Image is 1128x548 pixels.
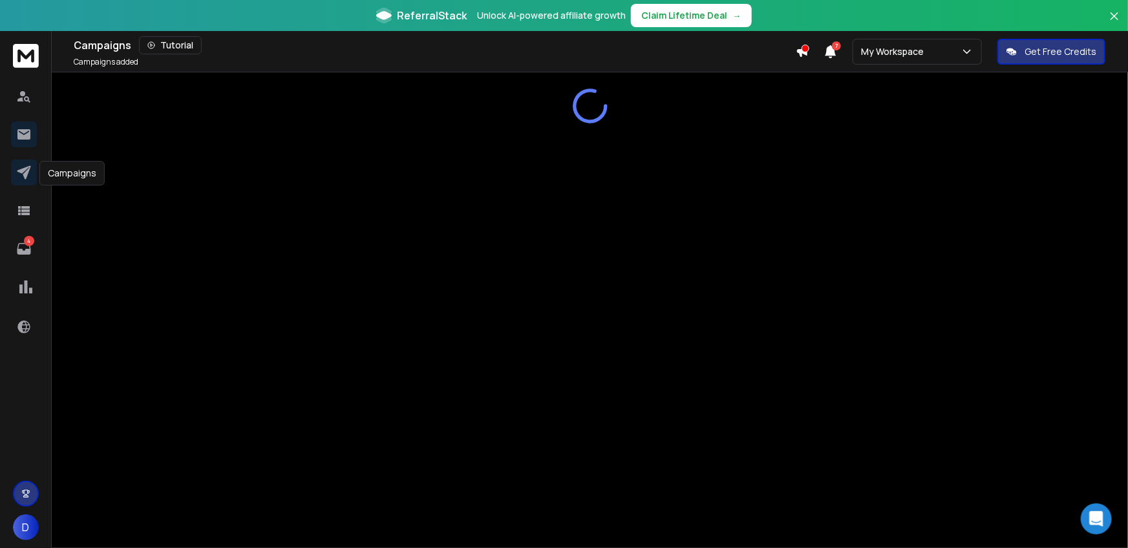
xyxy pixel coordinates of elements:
button: Get Free Credits [997,39,1105,65]
div: Open Intercom Messenger [1081,503,1112,534]
button: Tutorial [139,36,202,54]
span: → [732,9,741,22]
span: 7 [832,41,841,50]
button: Claim Lifetime Deal→ [631,4,752,27]
p: Unlock AI-powered affiliate growth [477,9,626,22]
a: 4 [11,236,37,262]
p: My Workspace [861,45,929,58]
p: 4 [24,236,34,246]
p: Campaigns added [74,57,138,67]
div: Campaigns [39,161,105,185]
button: D [13,514,39,540]
button: Close banner [1106,8,1123,39]
p: Get Free Credits [1025,45,1096,58]
div: Campaigns [74,36,796,54]
span: ReferralStack [397,8,467,23]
